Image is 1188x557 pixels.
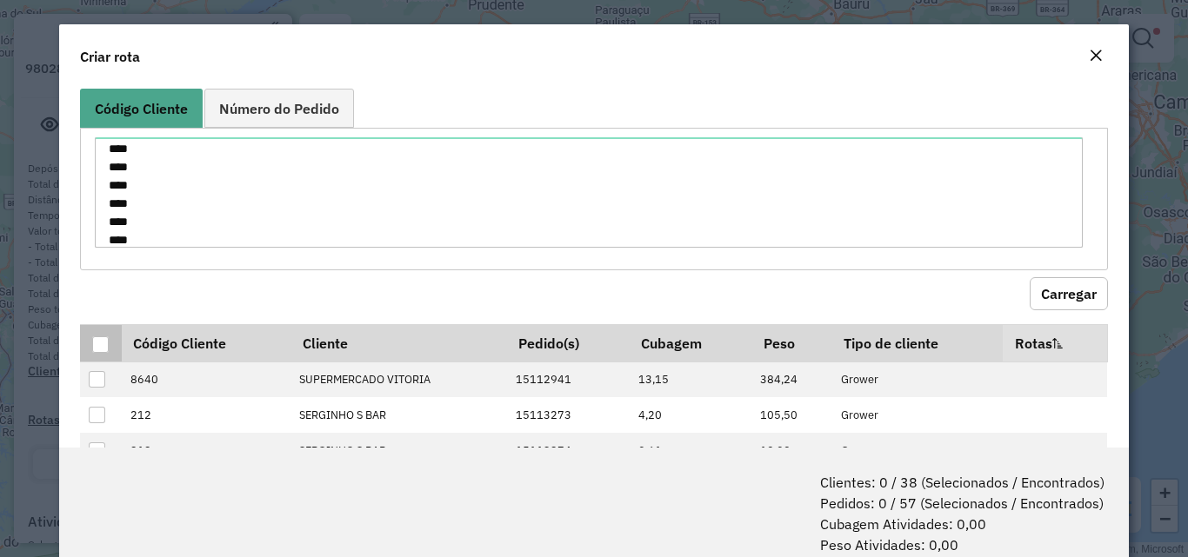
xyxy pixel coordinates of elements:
span: 15112941 [516,372,571,387]
h4: Criar rota [80,46,140,67]
em: Fechar [1089,49,1103,63]
td: SERGINHO S BAR [290,397,507,433]
th: Pedido(s) [506,324,629,361]
td: 4,20 [629,397,751,433]
td: Grower [831,433,1003,468]
td: 8640 [122,361,290,397]
td: 18,08 [751,433,831,468]
span: Clientes: 0 / 38 (Selecionados / Encontrados) Pedidos: 0 / 57 (Selecionados / Encontrados) Cubage... [820,472,1105,555]
button: Close [1084,45,1108,68]
th: Rotas [1003,324,1107,361]
th: Cliente [290,324,507,361]
button: Carregar [1030,277,1108,310]
th: Código Cliente [122,324,290,361]
th: Cubagem [629,324,751,361]
td: 105,50 [751,397,831,433]
td: 212 [122,433,290,468]
td: 384,24 [751,361,831,397]
td: Grower [831,361,1003,397]
span: 15113273 [516,408,571,422]
span: Número do Pedido [219,102,339,116]
td: SERGINHO S BAR [290,433,507,468]
th: Peso [751,324,831,361]
td: Grower [831,397,1003,433]
td: 0,61 [629,433,751,468]
td: SUPERMERCADO VITORIA [290,361,507,397]
th: Tipo de cliente [831,324,1003,361]
span: 15113274 [516,443,571,458]
td: 212 [122,397,290,433]
td: 13,15 [629,361,751,397]
span: Código Cliente [95,102,188,116]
